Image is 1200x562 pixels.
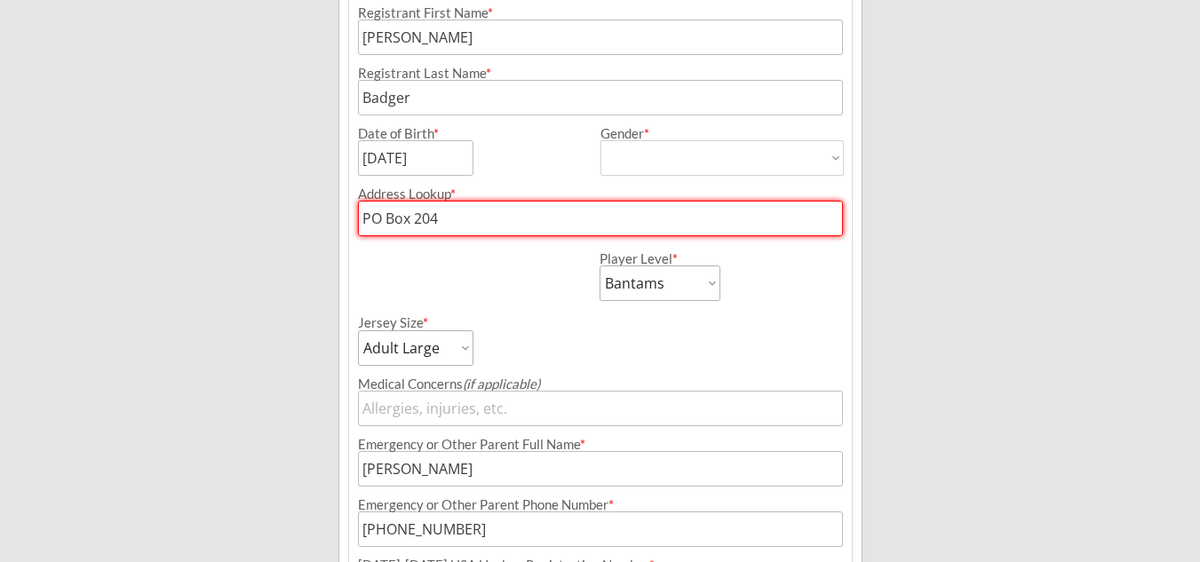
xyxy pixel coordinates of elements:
[358,316,449,329] div: Jersey Size
[358,498,843,511] div: Emergency or Other Parent Phone Number
[358,438,843,451] div: Emergency or Other Parent Full Name
[358,6,843,20] div: Registrant First Name
[358,67,843,80] div: Registrant Last Name
[358,201,843,236] input: Street, City, Province/State
[358,127,449,140] div: Date of Birth
[463,376,540,392] em: (if applicable)
[358,391,843,426] input: Allergies, injuries, etc.
[600,127,844,140] div: Gender
[358,377,843,391] div: Medical Concerns
[600,252,720,265] div: Player Level
[358,187,843,201] div: Address Lookup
